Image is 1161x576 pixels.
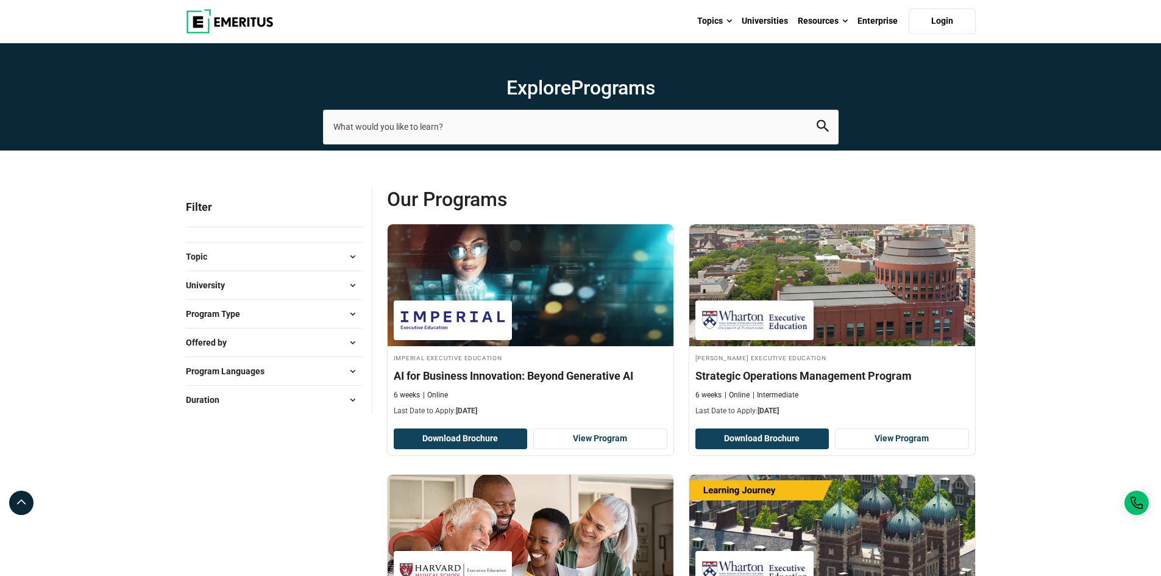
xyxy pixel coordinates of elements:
p: Last Date to Apply: [695,406,969,416]
span: Topic [186,250,217,263]
img: Strategic Operations Management Program | Online Business Management Course [689,224,975,346]
img: Wharton Executive Education [701,307,808,334]
span: Program Type [186,307,250,321]
a: Login [909,9,976,34]
button: Topic [186,247,362,266]
button: Program Languages [186,362,362,380]
button: Duration [186,391,362,409]
p: Online [423,390,448,400]
button: Download Brochure [695,428,829,449]
p: Last Date to Apply: [394,406,667,416]
img: AI for Business Innovation: Beyond Generative AI | Online AI and Machine Learning Course [388,224,673,346]
button: Offered by [186,333,362,352]
button: University [186,276,362,294]
p: 6 weeks [695,390,722,400]
span: [DATE] [456,407,477,415]
a: Business Management Course by Wharton Executive Education - August 14, 2025 Wharton Executive Edu... [689,224,975,423]
span: [DATE] [758,407,779,415]
h4: Strategic Operations Management Program [695,368,969,383]
p: 6 weeks [394,390,420,400]
img: Imperial Executive Education [400,307,506,334]
span: University [186,279,235,292]
span: Our Programs [387,187,681,212]
a: AI and Machine Learning Course by Imperial Executive Education - August 14, 2025 Imperial Executi... [388,224,673,423]
a: View Program [533,428,667,449]
p: Intermediate [753,390,798,400]
span: Offered by [186,336,236,349]
input: search-page [323,110,839,144]
h1: Explore [323,76,839,100]
a: View Program [835,428,969,449]
span: Program Languages [186,364,274,378]
span: Duration [186,393,229,407]
button: Program Type [186,305,362,323]
h4: Imperial Executive Education [394,352,667,363]
p: Online [725,390,750,400]
a: search [817,123,829,135]
h4: AI for Business Innovation: Beyond Generative AI [394,368,667,383]
span: Programs [571,76,655,99]
p: Filter [186,187,362,227]
button: Download Brochure [394,428,528,449]
h4: [PERSON_NAME] Executive Education [695,352,969,363]
button: search [817,120,829,134]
